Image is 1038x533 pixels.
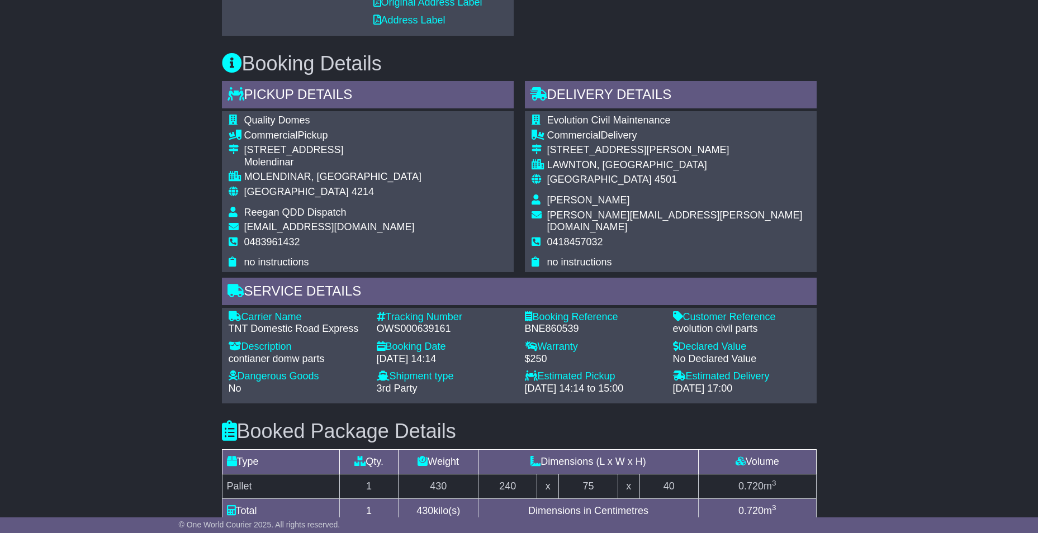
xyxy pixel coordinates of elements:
[673,311,810,323] div: Customer Reference
[478,474,537,498] td: 240
[547,194,630,206] span: [PERSON_NAME]
[244,171,421,183] div: MOLENDINAR, [GEOGRAPHIC_DATA]
[559,474,618,498] td: 75
[738,480,764,492] span: 0.720
[244,186,349,197] span: [GEOGRAPHIC_DATA]
[399,498,478,523] td: kilo(s)
[377,341,514,353] div: Booking Date
[377,370,514,383] div: Shipment type
[738,505,764,516] span: 0.720
[229,311,366,323] div: Carrier Name
[222,449,339,474] td: Type
[377,323,514,335] div: OWS000639161
[377,311,514,323] div: Tracking Number
[416,505,433,516] span: 430
[373,15,445,26] a: Address Label
[399,449,478,474] td: Weight
[525,353,662,365] div: $250
[547,130,601,141] span: Commercial
[673,353,810,365] div: No Declared Value
[244,130,298,141] span: Commercial
[547,210,803,233] span: [PERSON_NAME][EMAIL_ADDRESS][PERSON_NAME][DOMAIN_NAME]
[525,341,662,353] div: Warranty
[244,115,310,126] span: Quality Domes
[244,144,421,156] div: [STREET_ADDRESS]
[222,498,339,523] td: Total
[222,474,339,498] td: Pallet
[537,474,559,498] td: x
[772,503,776,512] sup: 3
[179,520,340,529] span: © One World Courier 2025. All rights reserved.
[244,256,309,268] span: no instructions
[222,53,817,75] h3: Booking Details
[639,474,698,498] td: 40
[244,156,421,169] div: Molendinar
[229,353,366,365] div: contianer domw parts
[222,420,817,442] h3: Booked Package Details
[525,323,662,335] div: BNE860539
[222,81,514,111] div: Pickup Details
[244,236,300,248] span: 0483961432
[229,341,366,353] div: Description
[525,383,662,395] div: [DATE] 14:14 to 15:00
[655,174,677,185] span: 4501
[229,370,366,383] div: Dangerous Goods
[547,115,671,126] span: Evolution Civil Maintenance
[525,81,817,111] div: Delivery Details
[399,474,478,498] td: 430
[547,159,810,172] div: LAWNTON, [GEOGRAPHIC_DATA]
[377,383,418,394] span: 3rd Party
[244,221,415,232] span: [EMAIL_ADDRESS][DOMAIN_NAME]
[339,449,398,474] td: Qty.
[547,236,603,248] span: 0418457032
[222,278,817,308] div: Service Details
[229,323,366,335] div: TNT Domestic Road Express
[698,474,816,498] td: m
[618,474,639,498] td: x
[478,498,699,523] td: Dimensions in Centimetres
[673,323,810,335] div: evolution civil parts
[698,449,816,474] td: Volume
[352,186,374,197] span: 4214
[673,341,810,353] div: Declared Value
[547,174,652,185] span: [GEOGRAPHIC_DATA]
[377,353,514,365] div: [DATE] 14:14
[673,383,810,395] div: [DATE] 17:00
[244,207,347,218] span: Reegan QDD Dispatch
[547,256,612,268] span: no instructions
[772,479,776,487] sup: 3
[339,498,398,523] td: 1
[478,449,699,474] td: Dimensions (L x W x H)
[525,370,662,383] div: Estimated Pickup
[244,130,421,142] div: Pickup
[229,383,241,394] span: No
[673,370,810,383] div: Estimated Delivery
[547,130,810,142] div: Delivery
[698,498,816,523] td: m
[525,311,662,323] div: Booking Reference
[547,144,810,156] div: [STREET_ADDRESS][PERSON_NAME]
[339,474,398,498] td: 1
